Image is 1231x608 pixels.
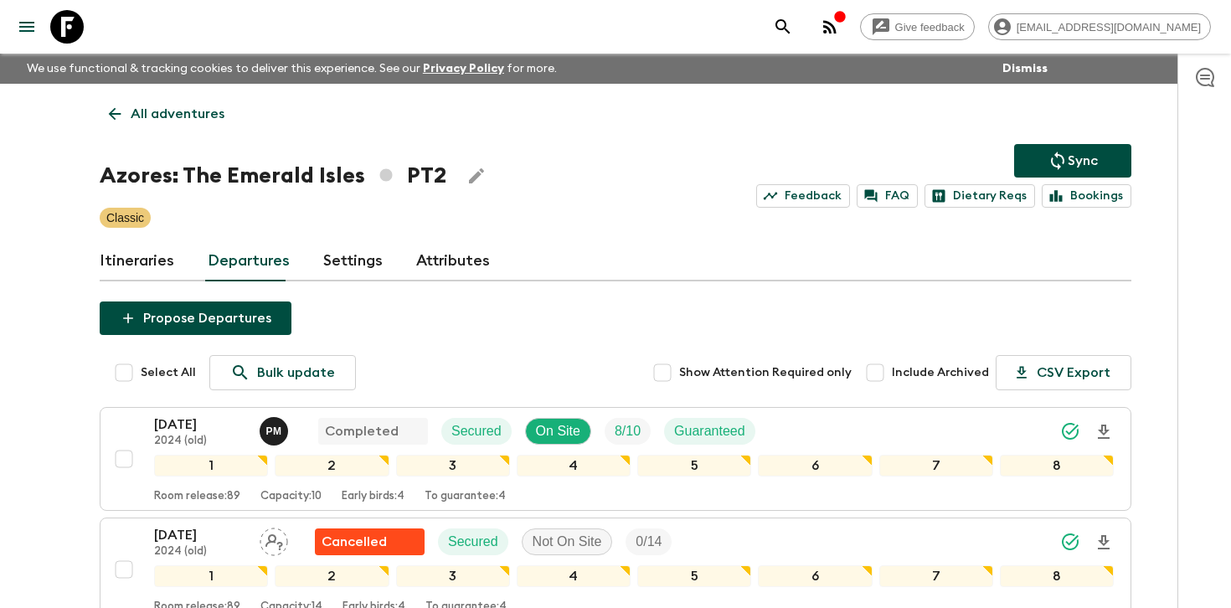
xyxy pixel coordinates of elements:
button: [DATE]2024 (old)Paula MedeirosCompletedSecuredOn SiteTrip FillGuaranteed12345678Room release:89Ca... [100,407,1131,511]
a: Departures [208,241,290,281]
div: 8 [1000,455,1114,477]
div: Trip Fill [626,528,672,555]
p: Secured [451,421,502,441]
p: Completed [325,421,399,441]
button: menu [10,10,44,44]
div: Secured [441,418,512,445]
a: Privacy Policy [423,63,504,75]
div: 2 [275,455,389,477]
p: 2024 (old) [154,545,246,559]
span: Paula Medeiros [260,422,291,435]
a: FAQ [857,184,918,208]
h1: Azores: The Emerald Isles PT2 [100,159,446,193]
div: 3 [396,565,510,587]
svg: Synced Successfully [1060,421,1080,441]
div: On Site [525,418,591,445]
p: We use functional & tracking cookies to deliver this experience. See our for more. [20,54,564,84]
div: Secured [438,528,508,555]
a: Bulk update [209,355,356,390]
a: Settings [323,241,383,281]
div: 1 [154,455,268,477]
button: Edit Adventure Title [460,159,493,193]
button: search adventures [766,10,800,44]
div: 7 [879,565,993,587]
div: Flash Pack cancellation [315,528,425,555]
p: [DATE] [154,525,246,545]
span: Assign pack leader [260,533,288,546]
div: 5 [637,455,751,477]
a: Give feedback [860,13,975,40]
p: 8 / 10 [615,421,641,441]
span: Select All [141,364,196,381]
div: 1 [154,565,268,587]
button: Dismiss [998,57,1052,80]
div: 8 [1000,565,1114,587]
div: 4 [517,455,631,477]
p: Sync [1068,151,1098,171]
span: Give feedback [886,21,974,33]
div: Not On Site [522,528,613,555]
p: 2024 (old) [154,435,246,448]
div: 6 [758,565,872,587]
p: Cancelled [322,532,387,552]
a: Itineraries [100,241,174,281]
p: Bulk update [257,363,335,383]
p: [DATE] [154,415,246,435]
div: [EMAIL_ADDRESS][DOMAIN_NAME] [988,13,1211,40]
p: To guarantee: 4 [425,490,506,503]
svg: Download Onboarding [1094,422,1114,442]
p: On Site [536,421,580,441]
p: Guaranteed [674,421,745,441]
button: CSV Export [996,355,1131,390]
a: Attributes [416,241,490,281]
p: All adventures [131,104,224,124]
div: 7 [879,455,993,477]
a: Dietary Reqs [925,184,1035,208]
p: Not On Site [533,532,602,552]
a: Bookings [1042,184,1131,208]
button: Propose Departures [100,301,291,335]
div: 3 [396,455,510,477]
span: [EMAIL_ADDRESS][DOMAIN_NAME] [1007,21,1210,33]
p: Room release: 89 [154,490,240,503]
div: 4 [517,565,631,587]
div: Trip Fill [605,418,651,445]
p: Secured [448,532,498,552]
button: Sync adventure departures to the booking engine [1014,144,1131,178]
div: 5 [637,565,751,587]
div: 2 [275,565,389,587]
p: Classic [106,209,144,226]
p: Early birds: 4 [342,490,404,503]
svg: Download Onboarding [1094,533,1114,553]
p: Capacity: 10 [260,490,322,503]
span: Show Attention Required only [679,364,852,381]
div: 6 [758,455,872,477]
span: Include Archived [892,364,989,381]
a: All adventures [100,97,234,131]
a: Feedback [756,184,850,208]
p: 0 / 14 [636,532,662,552]
svg: Synced Successfully [1060,532,1080,552]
